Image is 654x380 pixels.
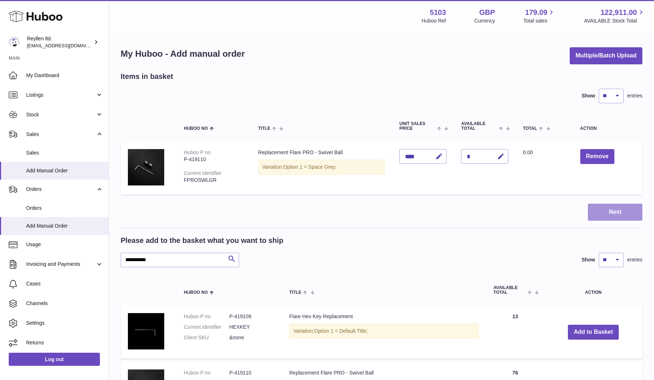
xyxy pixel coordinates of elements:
dd: P-419110 [229,369,275,376]
a: 122,911.00 AVAILABLE Stock Total [584,8,645,24]
span: Invoicing and Payments [26,261,96,268]
span: Channels [26,300,103,307]
span: Sales [26,131,96,138]
span: Title [289,290,301,295]
span: Title [258,126,270,131]
span: Settings [26,320,103,327]
span: Option 1 = Space Grey; [283,164,337,170]
div: FPROSWLGR [184,177,244,184]
span: Huboo no [184,290,208,295]
a: 179.09 Total sales [523,8,556,24]
button: Next [588,204,642,221]
span: AVAILABLE Total [493,285,526,295]
span: Usage [26,241,103,248]
span: Sales [26,149,103,156]
span: Unit Sales Price [399,121,435,131]
div: Huboo P no [184,149,211,155]
span: AVAILABLE Stock Total [584,17,645,24]
h1: My Huboo - Add manual order [121,48,245,60]
img: reyllen@reyllen.com [9,37,20,48]
img: Flare Hex Key Replacement [128,313,164,349]
td: 13 [486,306,544,359]
td: Replacement Flare PRO - Swivel Ball [251,142,392,195]
span: 0.00 [523,149,533,155]
span: Huboo no [184,126,208,131]
span: Orders [26,186,96,193]
div: P-419110 [184,156,244,163]
div: Reyllen ltd. [27,35,92,49]
dt: Current identifier [184,324,229,331]
span: Add Manual Order [26,223,103,229]
span: Cases [26,280,103,287]
button: Multiple/Batch Upload [570,47,642,64]
strong: GBP [479,8,495,17]
div: Action [580,126,635,131]
div: Huboo Ref [422,17,446,24]
span: entries [627,92,642,99]
span: Orders [26,205,103,212]
span: 179.09 [525,8,547,17]
img: Replacement Flare PRO - Swivel Ball [128,149,164,185]
span: Option 1 = Default Title; [314,328,368,334]
label: Show [582,92,595,99]
span: Total [523,126,537,131]
dd: HEXKEY [229,324,275,331]
span: 122,911.00 [601,8,637,17]
span: Add Manual Order [26,167,103,174]
span: Total sales [523,17,556,24]
dt: Huboo P no [184,313,229,320]
span: Stock [26,111,96,118]
a: Log out [9,353,100,366]
span: Listings [26,92,96,99]
dt: Client SKU [184,334,229,341]
span: AVAILABLE Total [461,121,497,131]
span: Returns [26,339,103,346]
button: Remove [580,149,614,164]
span: entries [627,256,642,263]
span: My Dashboard [26,72,103,79]
div: Currency [475,17,495,24]
h2: Items in basket [121,72,173,81]
button: Add to Basket [568,325,619,340]
th: Action [544,278,642,302]
dd: &none [229,334,275,341]
td: Flare Hex Key Replacement [282,306,486,359]
dt: Huboo P no [184,369,229,376]
div: Variation: [258,160,385,175]
label: Show [582,256,595,263]
div: Variation: [289,324,479,339]
span: [EMAIL_ADDRESS][DOMAIN_NAME] [27,43,107,48]
div: Current identifier [184,170,222,176]
h2: Please add to the basket what you want to ship [121,236,283,245]
strong: 5103 [430,8,446,17]
dd: P-419109 [229,313,275,320]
